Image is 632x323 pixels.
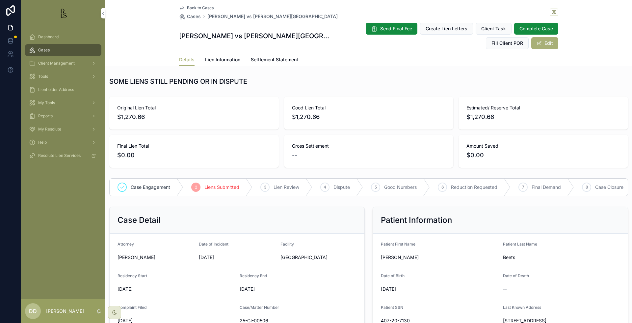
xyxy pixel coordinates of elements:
[179,5,214,11] a: Back to Cases
[25,44,101,56] a: Cases
[466,112,620,122] span: $1,270.66
[58,8,68,18] img: App logo
[292,151,297,160] span: --
[25,97,101,109] a: My Tools
[522,185,524,190] span: 7
[240,273,267,278] span: Residency End
[451,184,497,191] span: Reduction Requested
[240,286,356,292] span: [DATE]
[38,34,59,40] span: Dashboard
[366,23,417,35] button: Send Final Fee
[29,307,37,315] span: DD
[25,84,101,96] a: Lienholder Address
[117,104,271,111] span: Original Lien Total
[25,136,101,148] a: Help
[333,184,350,191] span: Dispute
[586,185,588,190] span: 8
[514,23,558,35] button: Complete Case
[25,31,101,43] a: Dashboard
[476,23,512,35] button: Client Task
[21,26,105,170] div: scrollable content
[38,153,81,158] span: Resolute Lien Services
[25,71,101,82] a: Tools
[503,286,507,292] span: --
[38,140,47,145] span: Help
[381,215,452,225] h2: Patient Information
[38,100,55,105] span: My Tools
[503,273,529,278] span: Date of Death
[207,13,338,20] a: [PERSON_NAME] vs [PERSON_NAME][GEOGRAPHIC_DATA]
[532,184,561,191] span: Final Demand
[38,74,48,79] span: Tools
[381,305,403,310] span: Patient SSN
[38,87,74,92] span: Lienholder Address
[25,57,101,69] a: Client Management
[381,254,498,261] span: [PERSON_NAME]
[179,13,201,20] a: Cases
[109,77,247,86] h1: SOME LIENS STILL PENDING OR IN DISPUTE
[240,305,279,310] span: Case/Matter Number
[187,5,214,11] span: Back to Cases
[503,242,537,247] span: Patient Last Name
[251,54,298,67] a: Settlement Statement
[466,104,620,111] span: Estimated/ Reserve Total
[187,13,201,20] span: Cases
[384,184,417,191] span: Good Numbers
[324,185,326,190] span: 4
[25,123,101,135] a: My Resolute
[426,25,467,32] span: Create Lien Letters
[199,242,228,247] span: Date of Incident
[251,56,298,63] span: Settlement Statement
[117,112,271,122] span: $1,270.66
[199,254,275,261] span: [DATE]
[380,25,412,32] span: Send Final Fee
[420,23,473,35] button: Create Lien Letters
[280,254,356,261] span: [GEOGRAPHIC_DATA]
[38,127,61,132] span: My Resolute
[179,56,195,63] span: Details
[205,54,240,67] a: Lien Information
[292,112,446,122] span: $1,270.66
[118,242,134,247] span: Attorney
[264,185,266,190] span: 3
[118,273,147,278] span: Residency Start
[46,308,84,314] p: [PERSON_NAME]
[38,113,53,119] span: Reports
[466,151,620,160] span: $0.00
[274,184,299,191] span: Lien Review
[292,143,446,149] span: Gross Settlement
[131,184,170,191] span: Case Engagement
[118,215,160,225] h2: Case Detail
[381,242,415,247] span: Patient First Name
[441,185,444,190] span: 6
[481,25,506,32] span: Client Task
[118,305,146,310] span: Complaint Filed
[491,40,523,46] span: Fill Client POR
[486,37,529,49] button: Fill Client POR
[381,286,498,292] span: [DATE]
[280,242,294,247] span: Facility
[38,61,75,66] span: Client Management
[25,150,101,161] a: Resolute Lien Services
[204,184,239,191] span: Liens Submitted
[38,47,50,53] span: Cases
[503,254,620,261] span: Beets
[179,54,195,66] a: Details
[118,254,194,261] span: [PERSON_NAME]
[519,25,553,32] span: Complete Case
[466,143,620,149] span: Amount Saved
[375,185,377,190] span: 5
[531,37,558,49] button: Edit
[118,286,234,292] span: [DATE]
[117,151,271,160] span: $0.00
[381,273,405,278] span: Date of Birth
[117,143,271,149] span: Final Lien Total
[205,56,240,63] span: Lien Information
[179,31,332,41] h1: [PERSON_NAME] vs [PERSON_NAME][GEOGRAPHIC_DATA]
[595,184,623,191] span: Case Closure
[503,305,541,310] span: Last Known Address
[195,185,197,190] span: 2
[292,104,446,111] span: Good Lien Total
[25,110,101,122] a: Reports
